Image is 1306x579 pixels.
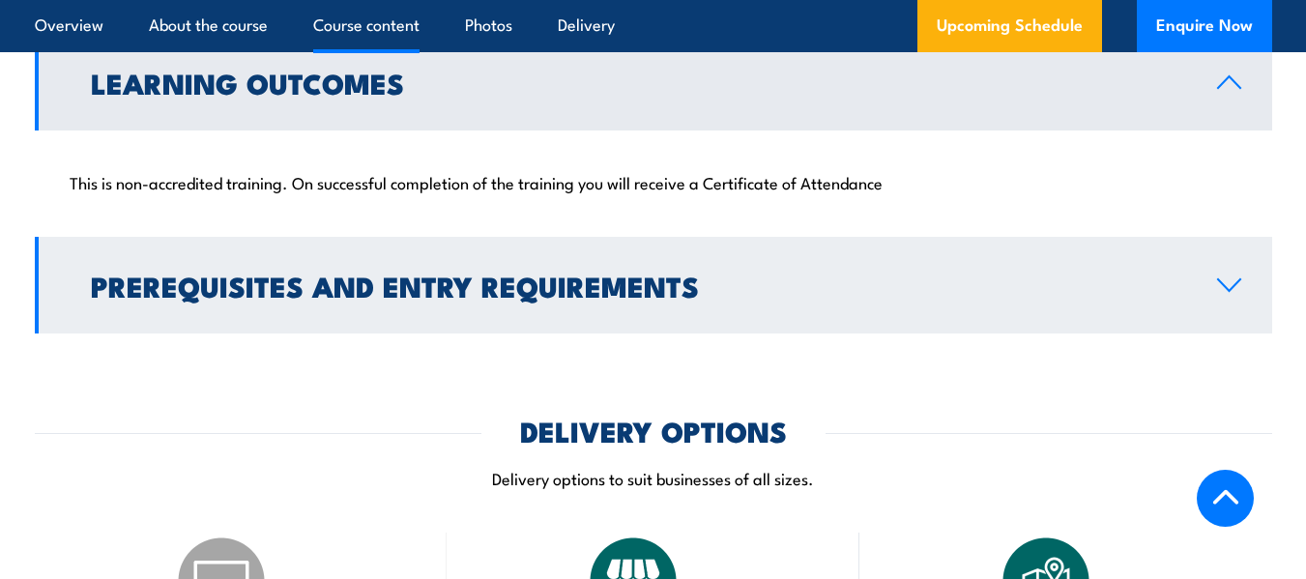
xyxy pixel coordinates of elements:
a: Prerequisites and Entry Requirements [35,237,1272,333]
h2: DELIVERY OPTIONS [520,418,787,443]
h2: Prerequisites and Entry Requirements [91,273,1186,298]
p: This is non-accredited training. On successful completion of the training you will receive a Cert... [70,172,1237,191]
h2: Learning Outcomes [91,70,1186,95]
p: Delivery options to suit businesses of all sizes. [35,467,1272,489]
a: Learning Outcomes [35,34,1272,130]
